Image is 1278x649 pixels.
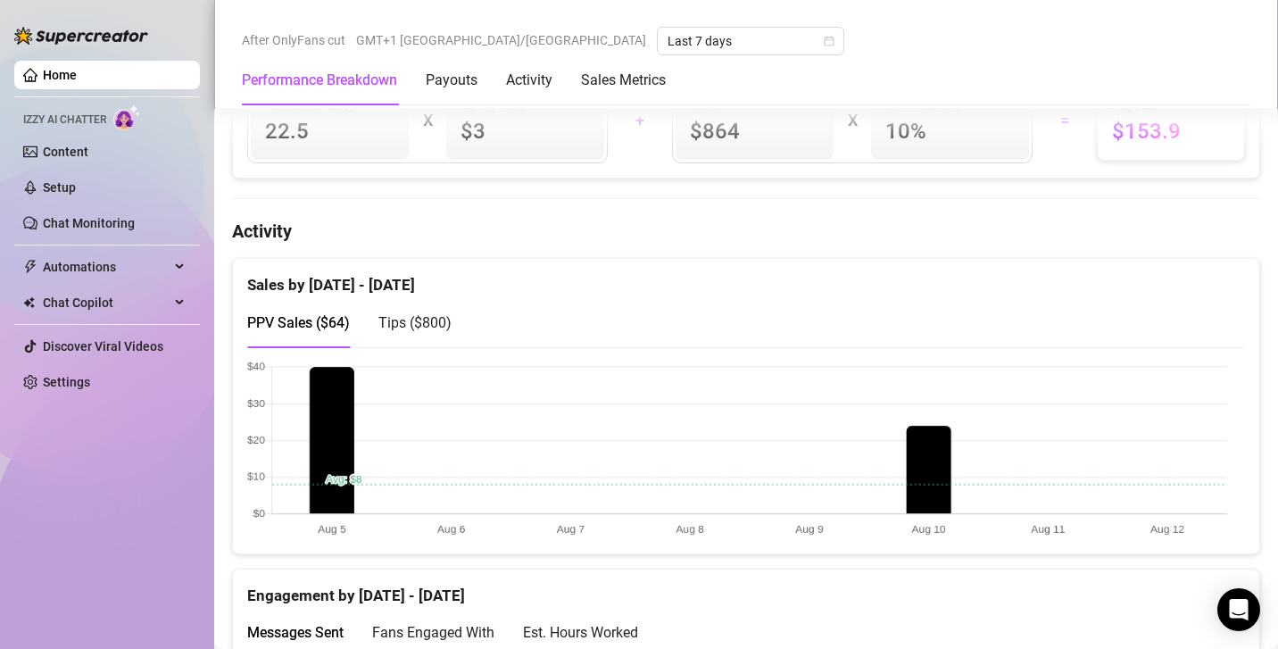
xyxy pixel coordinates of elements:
[618,106,661,135] div: +
[506,70,552,91] div: Activity
[43,216,135,230] a: Chat Monitoring
[426,70,477,91] div: Payouts
[43,339,163,354] a: Discover Viral Videos
[885,117,1015,146] span: 10 %
[265,117,394,146] span: 22.5
[43,68,77,82] a: Home
[690,117,819,146] span: $864
[1043,106,1086,135] div: =
[43,180,76,195] a: Setup
[523,621,638,644] div: Est. Hours Worked
[247,259,1245,297] div: Sales by [DATE] - [DATE]
[247,314,350,331] span: PPV Sales ( $64 )
[232,219,1260,244] h4: Activity
[23,260,37,274] span: thunderbolt
[1217,588,1260,631] div: Open Intercom Messenger
[848,106,857,135] div: X
[461,117,590,146] span: $3
[1112,117,1230,146] span: $153.9
[43,145,88,159] a: Content
[247,570,1245,608] div: Engagement by [DATE] - [DATE]
[247,624,344,641] span: Messages Sent
[113,104,141,130] img: AI Chatter
[14,27,148,45] img: logo-BBDzfeDw.svg
[824,36,834,46] span: calendar
[378,314,452,331] span: Tips ( $800 )
[242,27,345,54] span: After OnlyFans cut
[372,624,494,641] span: Fans Engaged With
[668,28,834,54] span: Last 7 days
[43,288,170,317] span: Chat Copilot
[43,375,90,389] a: Settings
[423,106,432,135] div: X
[43,253,170,281] span: Automations
[356,27,646,54] span: GMT+1 [GEOGRAPHIC_DATA]/[GEOGRAPHIC_DATA]
[23,112,106,129] span: Izzy AI Chatter
[23,296,35,309] img: Chat Copilot
[581,70,666,91] div: Sales Metrics
[242,70,397,91] div: Performance Breakdown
